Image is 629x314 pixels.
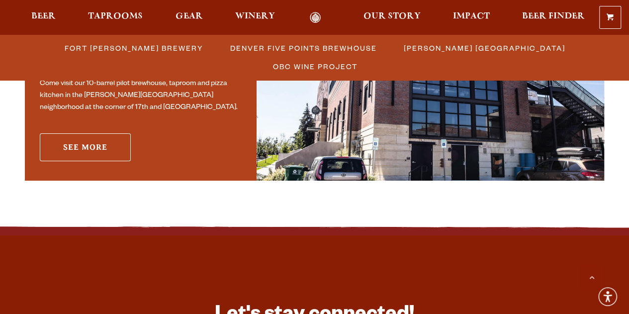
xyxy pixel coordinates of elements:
a: Our Story [357,12,427,23]
span: [PERSON_NAME] [GEOGRAPHIC_DATA] [404,41,565,55]
div: Accessibility Menu [597,286,619,308]
a: Fort [PERSON_NAME] Brewery [59,41,208,55]
a: Impact [447,12,496,23]
a: Beer Finder [516,12,591,23]
a: Taprooms [82,12,149,23]
span: Beer Finder [522,12,585,20]
span: Our Story [363,12,421,20]
p: Come visit our 10-barrel pilot brewhouse, taproom and pizza kitchen in the [PERSON_NAME][GEOGRAPH... [40,78,242,114]
span: Fort [PERSON_NAME] Brewery [65,41,203,55]
span: Gear [176,12,203,20]
a: Odell Home [297,12,334,23]
a: Scroll to top [579,264,604,289]
a: See More [40,133,131,161]
a: OBC Wine Project [267,59,362,74]
span: Winery [235,12,275,20]
span: OBC Wine Project [273,59,358,74]
a: [PERSON_NAME] [GEOGRAPHIC_DATA] [398,41,570,55]
span: Beer [31,12,56,20]
span: Denver Five Points Brewhouse [230,41,377,55]
span: Impact [453,12,490,20]
a: Beer [25,12,62,23]
a: Winery [229,12,281,23]
span: Taprooms [88,12,143,20]
a: Denver Five Points Brewhouse [224,41,382,55]
a: Gear [169,12,209,23]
